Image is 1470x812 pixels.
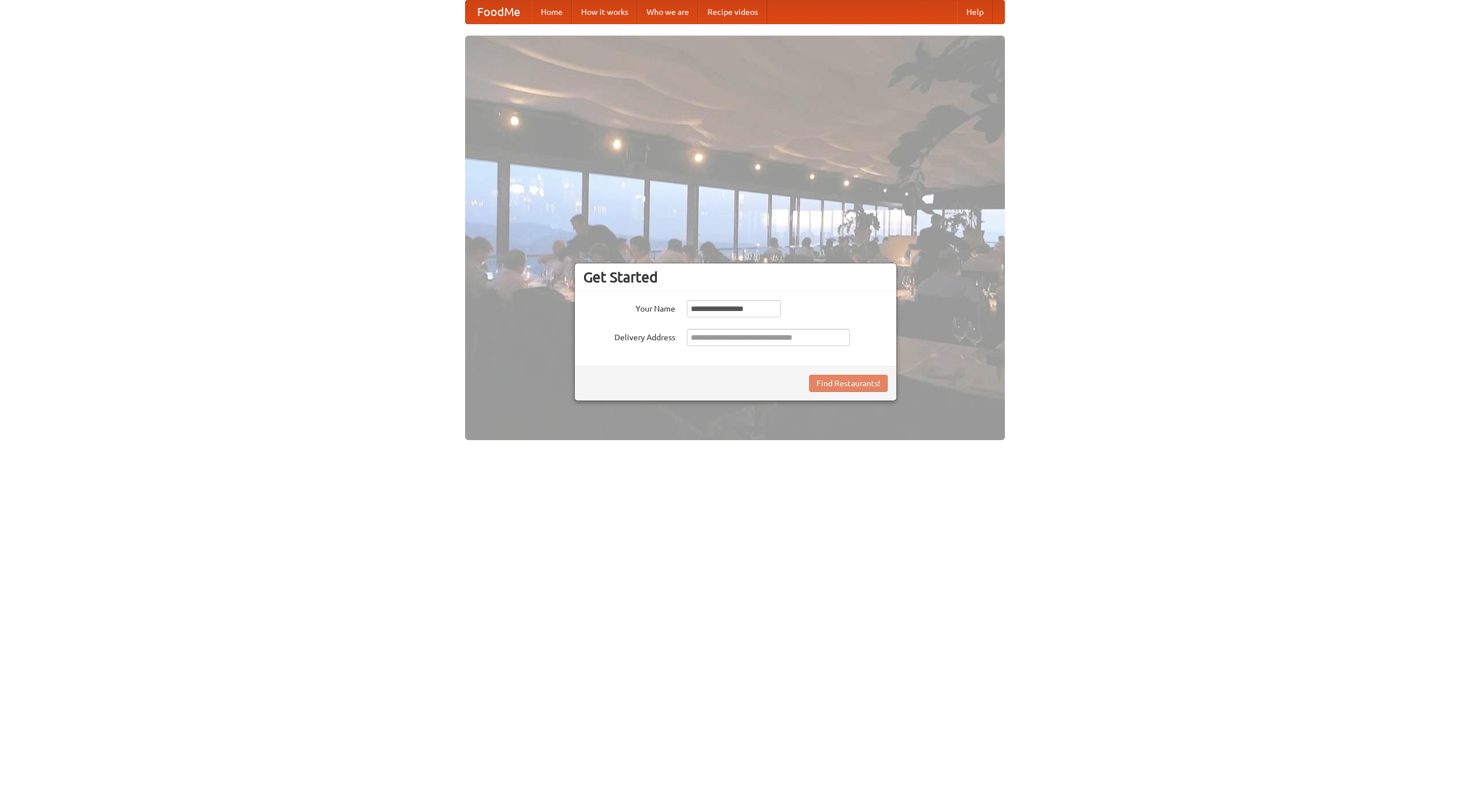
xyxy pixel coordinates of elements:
a: Help [957,1,993,24]
a: Recipe videos [698,1,767,24]
button: Find Restaurants! [809,375,888,392]
a: How it works [572,1,637,24]
label: Your Name [583,300,675,314]
a: FoodMe [466,1,532,24]
label: Delivery Address [583,329,675,343]
h3: Get Started [583,269,888,286]
a: Home [532,1,572,24]
a: Who we are [637,1,698,24]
